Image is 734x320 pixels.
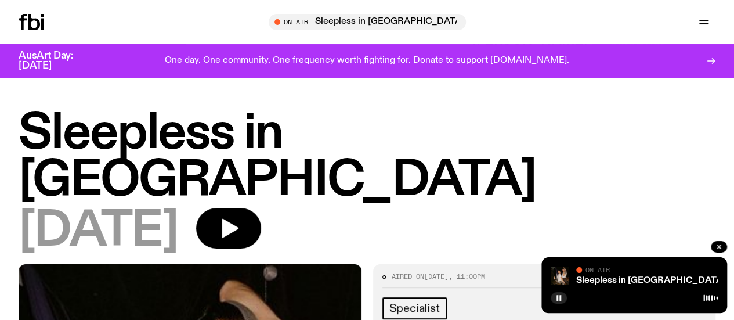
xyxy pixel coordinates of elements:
p: One day. One community. One frequency worth fighting for. Donate to support [DOMAIN_NAME]. [165,56,569,66]
span: [DATE] [19,208,178,255]
span: , 11:00pm [449,272,485,281]
img: Marcus Whale is on the left, bent to his knees and arching back with a gleeful look his face He i... [551,267,569,285]
span: [DATE] [424,272,449,281]
h3: AusArt Day: [DATE] [19,51,93,71]
a: Specialist [382,297,447,319]
span: Specialist [389,302,440,315]
span: Aired on [392,272,424,281]
a: Sleepless in [GEOGRAPHIC_DATA] [576,276,725,285]
span: On Air [585,266,610,274]
button: On AirSleepless in [GEOGRAPHIC_DATA] [269,14,466,30]
h1: Sleepless in [GEOGRAPHIC_DATA] [19,110,715,204]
